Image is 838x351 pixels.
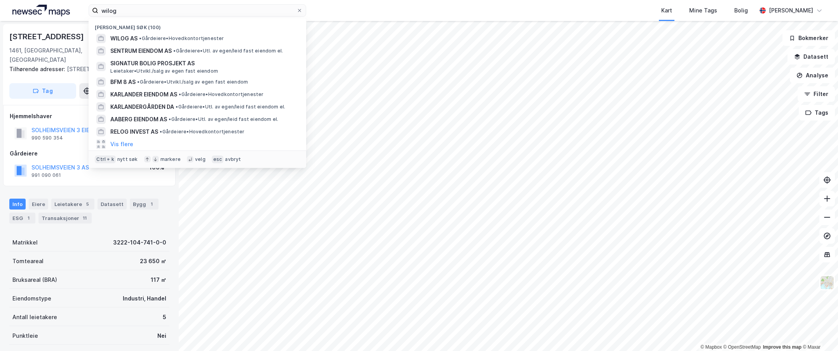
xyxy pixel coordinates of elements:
[110,127,158,136] span: RELOG INVEST AS
[179,91,181,97] span: •
[160,129,162,134] span: •
[820,275,835,290] img: Z
[123,294,166,303] div: Industri, Handel
[31,135,63,141] div: 990 590 354
[110,34,138,43] span: WILOG AS
[157,331,166,341] div: Nei
[160,129,244,135] span: Gårdeiere • Hovedkontortjenester
[9,30,85,43] div: [STREET_ADDRESS]
[110,115,167,124] span: AABERG EIENDOM AS
[151,275,166,285] div: 117 ㎡
[212,155,224,163] div: esc
[137,79,248,85] span: Gårdeiere • Utvikl./salg av egen fast eiendom
[195,156,206,162] div: velg
[661,6,672,15] div: Kart
[24,214,32,222] div: 1
[110,77,136,87] span: BFM 8 AS
[12,257,44,266] div: Tomteareal
[176,104,285,110] span: Gårdeiere • Utl. av egen/leid fast eiendom el.
[176,104,178,110] span: •
[734,6,748,15] div: Bolig
[799,314,838,351] iframe: Chat Widget
[38,213,92,224] div: Transaksjoner
[110,140,133,149] button: Vis flere
[148,200,155,208] div: 1
[110,102,174,112] span: KARLANDERGÅRDEN DA
[139,35,141,41] span: •
[782,30,835,46] button: Bokmerker
[110,59,297,68] span: SIGNATUR BOLIG PROSJEKT AS
[169,116,171,122] span: •
[799,314,838,351] div: Kontrollprogram for chat
[9,213,35,224] div: ESG
[12,313,57,322] div: Antall leietakere
[790,68,835,83] button: Analyse
[9,66,67,72] span: Tilhørende adresser:
[12,331,38,341] div: Punktleie
[95,155,116,163] div: Ctrl + k
[81,214,89,222] div: 11
[117,156,138,162] div: nytt søk
[9,65,163,74] div: [STREET_ADDRESS]
[110,90,177,99] span: KARLANDER EIENDOM AS
[110,68,218,74] span: Leietaker • Utvikl./salg av egen fast eiendom
[12,294,51,303] div: Eiendomstype
[12,5,70,16] img: logo.a4113a55bc3d86da70a041830d287a7e.svg
[179,91,263,98] span: Gårdeiere • Hovedkontortjenester
[98,199,127,210] div: Datasett
[9,83,76,99] button: Tag
[139,35,224,42] span: Gårdeiere • Hovedkontortjenester
[84,200,91,208] div: 5
[113,238,166,247] div: 3222-104-741-0-0
[173,48,176,54] span: •
[9,46,123,65] div: 1461, [GEOGRAPHIC_DATA], [GEOGRAPHIC_DATA]
[137,79,139,85] span: •
[160,156,181,162] div: markere
[10,149,169,158] div: Gårdeiere
[225,156,241,162] div: avbryt
[787,49,835,65] button: Datasett
[763,344,801,350] a: Improve this map
[130,199,159,210] div: Bygg
[173,48,283,54] span: Gårdeiere • Utl. av egen/leid fast eiendom el.
[89,18,306,32] div: [PERSON_NAME] søk (100)
[169,116,278,122] span: Gårdeiere • Utl. av egen/leid fast eiendom el.
[10,112,169,121] div: Hjemmelshaver
[799,105,835,120] button: Tags
[9,199,26,210] div: Info
[31,172,61,178] div: 991 090 061
[769,6,813,15] div: [PERSON_NAME]
[12,238,38,247] div: Matrikkel
[689,6,717,15] div: Mine Tags
[51,199,94,210] div: Leietakere
[110,46,172,56] span: SENTRUM EIENDOM AS
[723,344,761,350] a: OpenStreetMap
[29,199,48,210] div: Eiere
[163,313,166,322] div: 5
[140,257,166,266] div: 23 650 ㎡
[700,344,722,350] a: Mapbox
[12,275,57,285] div: Bruksareal (BRA)
[98,5,296,16] input: Søk på adresse, matrikkel, gårdeiere, leietakere eller personer
[798,86,835,102] button: Filter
